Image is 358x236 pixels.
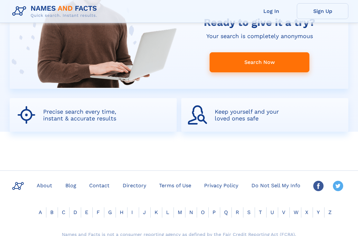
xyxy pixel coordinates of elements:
a: Q [220,209,232,215]
div: Search Now [210,52,309,72]
a: Do Not Sell My Info [249,180,303,190]
a: G [104,209,116,215]
div: Keep yourself and your loved ones safe [215,108,292,122]
a: About [34,180,55,190]
a: T [255,209,266,215]
a: Z [325,209,335,215]
a: Terms of Use [156,180,194,190]
a: P [209,209,220,215]
img: Twitter [333,181,343,191]
a: F [93,209,104,215]
a: X [301,209,312,215]
a: N [185,209,197,215]
div: Precise search every time, instant & accurate results [43,108,120,122]
a: Privacy Policy [202,180,241,190]
div: Your search is completely anonymous [206,33,313,39]
a: W [290,209,302,215]
a: U [267,209,278,215]
a: S [243,209,254,215]
a: H [116,209,127,215]
a: M [174,209,186,215]
a: B [46,209,57,215]
a: C [58,209,69,215]
a: J [139,209,150,215]
a: D [70,209,81,215]
a: Contact [87,180,112,190]
a: Sign Up [297,3,348,19]
a: I [127,209,137,215]
img: Logo Names and Facts [10,3,102,20]
a: O [197,209,209,215]
a: A [35,209,46,215]
a: L [162,209,173,215]
img: Facebook [313,181,324,191]
a: Log In [245,3,297,19]
a: Directory [120,180,149,190]
a: V [278,209,289,215]
a: K [151,209,162,215]
a: Y [313,209,324,215]
a: R [232,209,243,215]
a: E [81,209,92,215]
a: Blog [63,180,79,190]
